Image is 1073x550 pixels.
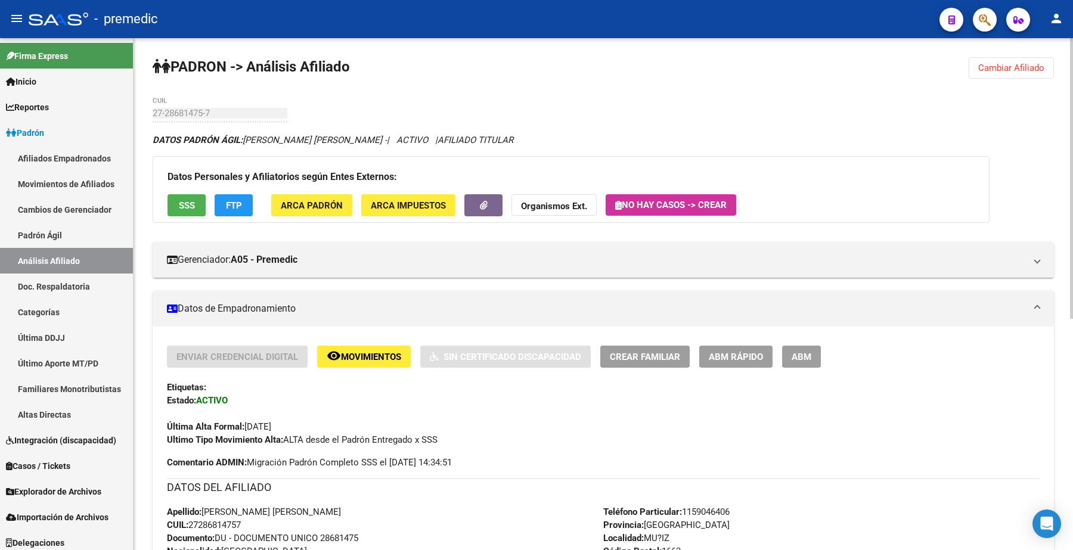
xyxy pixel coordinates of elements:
strong: CUIL: [167,520,188,530]
strong: PADRON -> Análisis Afiliado [153,58,350,75]
strong: Ultimo Tipo Movimiento Alta: [167,434,283,445]
span: Migración Padrón Completo SSS el [DATE] 14:34:51 [167,456,452,469]
button: SSS [168,194,206,216]
span: Explorador de Archivos [6,485,101,498]
button: ABM [782,346,821,368]
button: No hay casos -> Crear [606,194,736,216]
span: AFILIADO TITULAR [438,135,513,145]
strong: Provincia: [603,520,644,530]
span: No hay casos -> Crear [615,200,727,210]
mat-icon: remove_red_eye [327,349,341,363]
span: 27286814757 [167,520,241,530]
span: Casos / Tickets [6,459,70,473]
button: ARCA Impuestos [361,194,455,216]
span: - premedic [94,6,158,32]
span: ALTA desde el Padrón Entregado x SSS [167,434,438,445]
span: Importación de Archivos [6,511,108,524]
strong: ACTIVO [196,395,228,406]
mat-expansion-panel-header: Gerenciador:A05 - Premedic [153,242,1054,278]
mat-panel-title: Datos de Empadronamiento [167,302,1025,315]
span: Sin Certificado Discapacidad [444,352,581,362]
span: Enviar Credencial Digital [176,352,298,362]
span: SSS [179,200,195,211]
span: DU - DOCUMENTO UNICO 28681475 [167,533,358,543]
span: Integración (discapacidad) [6,434,116,447]
strong: Etiquetas: [167,382,206,393]
strong: Localidad: [603,533,644,543]
button: FTP [215,194,253,216]
span: Padrón [6,126,44,139]
span: Firma Express [6,49,68,63]
span: Cambiar Afiliado [978,63,1044,73]
button: Crear Familiar [600,346,690,368]
button: Movimientos [317,346,411,368]
span: Movimientos [341,352,401,362]
h3: DATOS DEL AFILIADO [167,479,1040,496]
mat-panel-title: Gerenciador: [167,253,1025,266]
span: Delegaciones [6,536,64,549]
strong: Estado: [167,395,196,406]
span: [PERSON_NAME] [PERSON_NAME] - [153,135,387,145]
span: Reportes [6,101,49,114]
button: ARCA Padrón [271,194,352,216]
span: FTP [226,200,242,211]
button: ABM Rápido [699,346,773,368]
span: 1159046406 [603,507,730,517]
mat-icon: person [1049,11,1063,26]
span: ABM [792,352,811,362]
mat-expansion-panel-header: Datos de Empadronamiento [153,291,1054,327]
span: [PERSON_NAME] [PERSON_NAME] [167,507,341,517]
span: ARCA Padrón [281,200,343,211]
span: [GEOGRAPHIC_DATA] [603,520,730,530]
strong: Organismos Ext. [521,201,587,212]
strong: DATOS PADRÓN ÁGIL: [153,135,243,145]
button: Organismos Ext. [511,194,597,216]
h3: Datos Personales y Afiliatorios según Entes Externos: [168,169,975,185]
i: | ACTIVO | [153,135,513,145]
span: [DATE] [167,421,271,432]
span: Inicio [6,75,36,88]
strong: Documento: [167,533,215,543]
span: ARCA Impuestos [371,200,446,211]
mat-icon: menu [10,11,24,26]
strong: Última Alta Formal: [167,421,244,432]
button: Enviar Credencial Digital [167,346,308,368]
strong: Teléfono Particular: [603,507,682,517]
strong: Comentario ADMIN: [167,457,247,468]
span: Crear Familiar [610,352,680,362]
span: ABM Rápido [709,352,763,362]
div: Open Intercom Messenger [1032,509,1061,538]
strong: Apellido: [167,507,201,517]
strong: A05 - Premedic [231,253,297,266]
button: Cambiar Afiliado [969,57,1054,79]
button: Sin Certificado Discapacidad [420,346,591,368]
span: MU?IZ [603,533,669,543]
